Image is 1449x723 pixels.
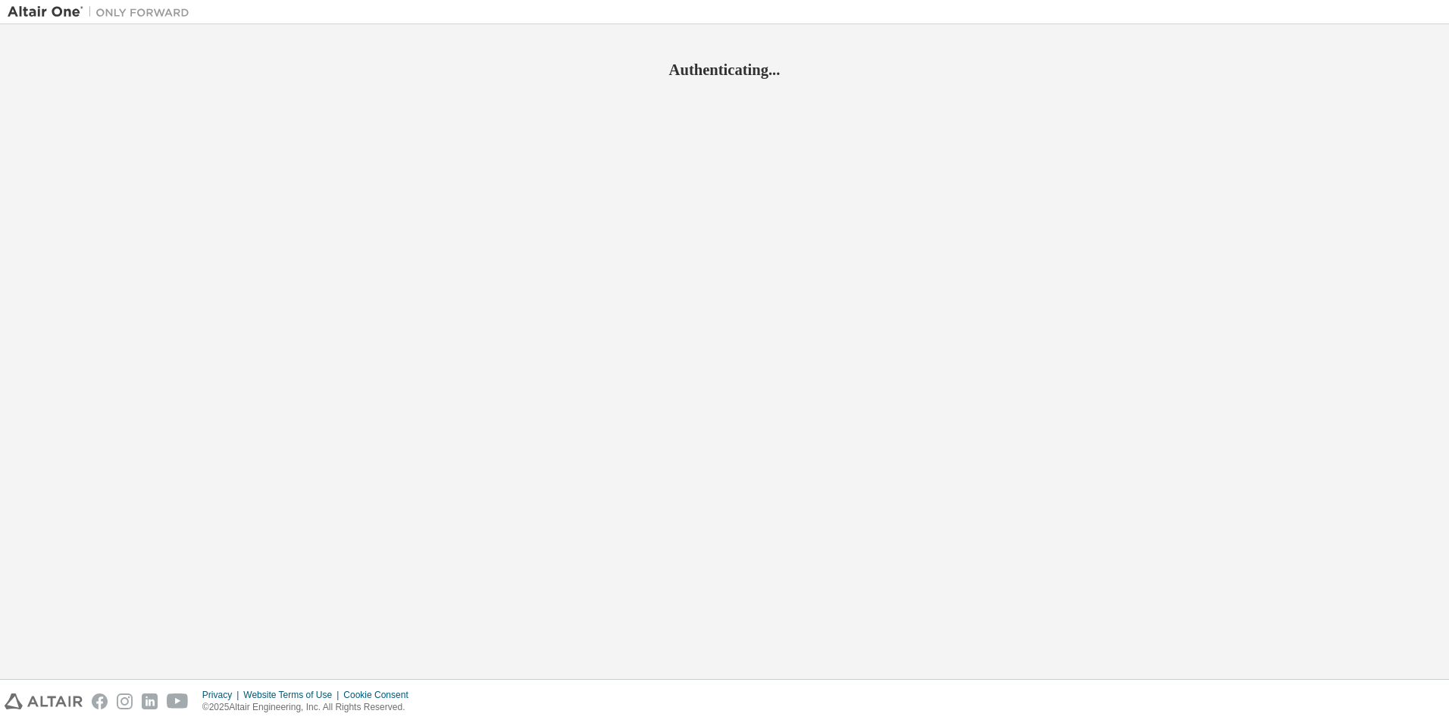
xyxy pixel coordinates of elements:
[167,693,189,709] img: youtube.svg
[8,5,197,20] img: Altair One
[142,693,158,709] img: linkedin.svg
[202,701,418,714] p: © 2025 Altair Engineering, Inc. All Rights Reserved.
[117,693,133,709] img: instagram.svg
[343,689,417,701] div: Cookie Consent
[8,60,1441,80] h2: Authenticating...
[202,689,243,701] div: Privacy
[243,689,343,701] div: Website Terms of Use
[92,693,108,709] img: facebook.svg
[5,693,83,709] img: altair_logo.svg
